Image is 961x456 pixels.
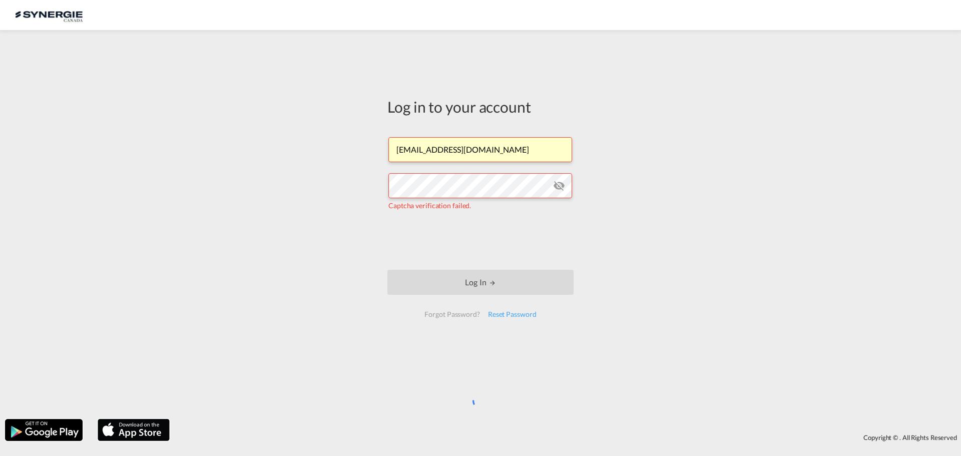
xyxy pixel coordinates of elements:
div: Copyright © . All Rights Reserved [175,429,961,446]
div: Reset Password [484,305,541,323]
img: 1f56c880d42311ef80fc7dca854c8e59.png [15,4,83,27]
div: Log in to your account [387,96,574,117]
button: LOGIN [387,270,574,295]
img: apple.png [97,418,171,442]
span: Captcha verification failed. [388,201,471,210]
md-icon: icon-eye-off [553,180,565,192]
input: Enter email/phone number [388,137,572,162]
iframe: reCAPTCHA [404,221,557,260]
div: Forgot Password? [420,305,484,323]
img: google.png [4,418,84,442]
